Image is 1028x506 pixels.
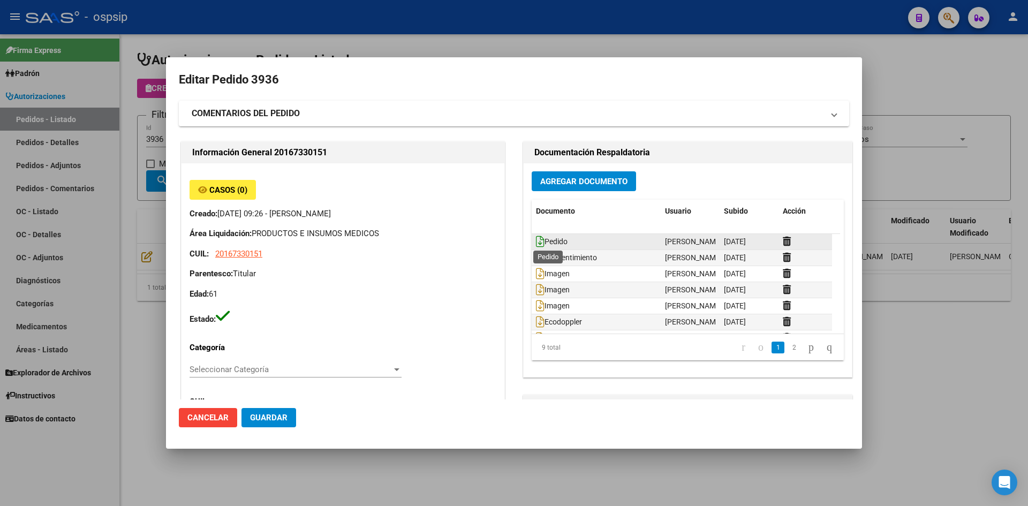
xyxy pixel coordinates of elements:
datatable-header-cell: Usuario [661,200,720,223]
span: Subido [724,207,748,215]
span: [PERSON_NAME] [665,253,722,262]
span: Imagen [536,285,570,294]
strong: Estado: [190,314,216,324]
span: Imagen [536,301,570,310]
p: Categoría [190,342,282,354]
h2: Editar Pedido 3936 [179,70,849,90]
span: 20167330151 [215,249,262,259]
span: [PERSON_NAME] [665,285,722,294]
p: 61 [190,288,496,300]
span: [DATE] [724,253,746,262]
span: [PERSON_NAME] [665,269,722,278]
li: page 1 [770,338,786,357]
span: Documento [536,207,575,215]
span: [DATE] [724,285,746,294]
strong: COMENTARIOS DEL PEDIDO [192,107,300,120]
p: Titular [190,268,496,280]
div: Open Intercom Messenger [992,470,1017,495]
p: PRODUCTOS E INSUMOS MEDICOS [190,228,496,240]
button: Cancelar [179,408,237,427]
span: Pedido [536,237,568,246]
span: [DATE] [724,301,746,310]
a: go to next page [804,342,819,353]
strong: Parentesco: [190,269,233,278]
strong: Creado: [190,209,217,218]
span: [DATE] [724,269,746,278]
span: [PERSON_NAME] [665,318,722,326]
strong: CUIL: [190,249,209,259]
a: go to previous page [753,342,768,353]
span: [DATE] [724,318,746,326]
datatable-header-cell: Documento [532,200,661,223]
span: Imagen [536,269,570,278]
span: Usuario [665,207,691,215]
h2: Documentación Respaldatoria [534,146,841,159]
span: Acción [783,207,806,215]
button: Casos (0) [190,180,256,200]
button: Agregar Documento [532,171,636,191]
span: Seleccionar Categoría [190,365,392,374]
span: [PERSON_NAME] [665,237,722,246]
a: go to first page [737,342,750,353]
span: Casos (0) [209,185,247,195]
p: CUIL [190,396,282,408]
h2: Información General 20167330151 [192,146,494,159]
span: Guardar [250,413,288,422]
button: Guardar [241,408,296,427]
span: [DATE] [724,237,746,246]
span: Agregar Documento [540,177,628,186]
li: page 2 [786,338,802,357]
a: 1 [772,342,784,353]
div: 9 total [532,334,593,361]
span: [PERSON_NAME] [665,301,722,310]
datatable-header-cell: Subido [720,200,778,223]
span: Ecodoppler [536,318,582,326]
p: [DATE] 09:26 - [PERSON_NAME] [190,208,496,220]
span: Consentimiento [536,253,597,262]
a: 2 [788,342,800,353]
a: go to last page [822,342,837,353]
datatable-header-cell: Acción [778,200,832,223]
span: Cancelar [187,413,229,422]
strong: Área Liquidación: [190,229,252,238]
strong: Edad: [190,289,209,299]
mat-expansion-panel-header: COMENTARIOS DEL PEDIDO [179,101,849,126]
